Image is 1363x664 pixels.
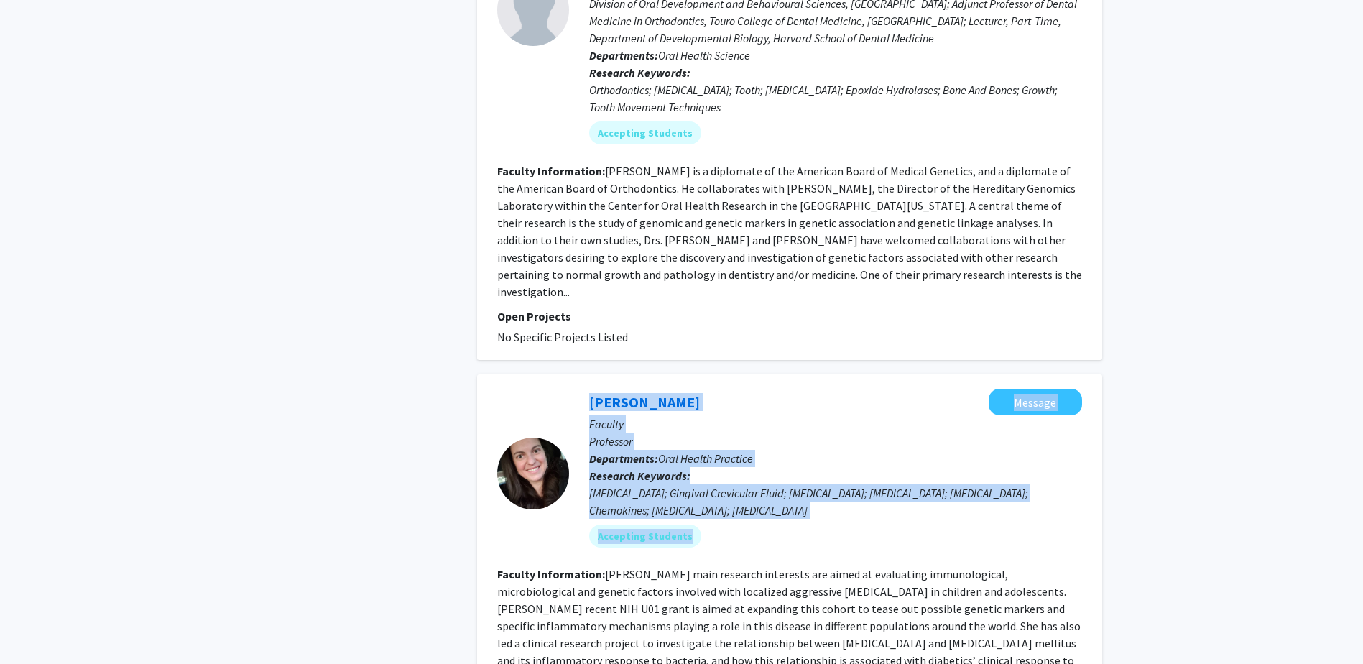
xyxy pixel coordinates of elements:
mat-chip: Accepting Students [589,121,701,144]
b: Faculty Information: [497,164,605,178]
div: Orthodontics; [MEDICAL_DATA]; Tooth; [MEDICAL_DATA]; Epoxide Hydrolases; Bone And Bones; Growth; ... [589,81,1082,116]
b: Faculty Information: [497,567,605,581]
p: Professor [589,433,1082,450]
p: Open Projects [497,308,1082,325]
b: Departments: [589,451,658,466]
span: Oral Health Science [658,48,750,63]
mat-chip: Accepting Students [589,525,701,548]
span: No Specific Projects Listed [497,330,628,344]
div: [MEDICAL_DATA]; Gingival Crevicular Fluid; [MEDICAL_DATA]; [MEDICAL_DATA]; [MEDICAL_DATA]; Chemok... [589,484,1082,519]
button: Message Luciana Shaddox [989,389,1082,415]
b: Research Keywords: [589,469,690,483]
fg-read-more: [PERSON_NAME] is a diplomate of the American Board of Medical Genetics, and a diplomate of the Am... [497,164,1082,299]
span: Oral Health Practice [658,451,753,466]
a: [PERSON_NAME] [589,393,700,411]
b: Departments: [589,48,658,63]
p: Faculty [589,415,1082,433]
iframe: Chat [11,599,61,653]
b: Research Keywords: [589,65,690,80]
